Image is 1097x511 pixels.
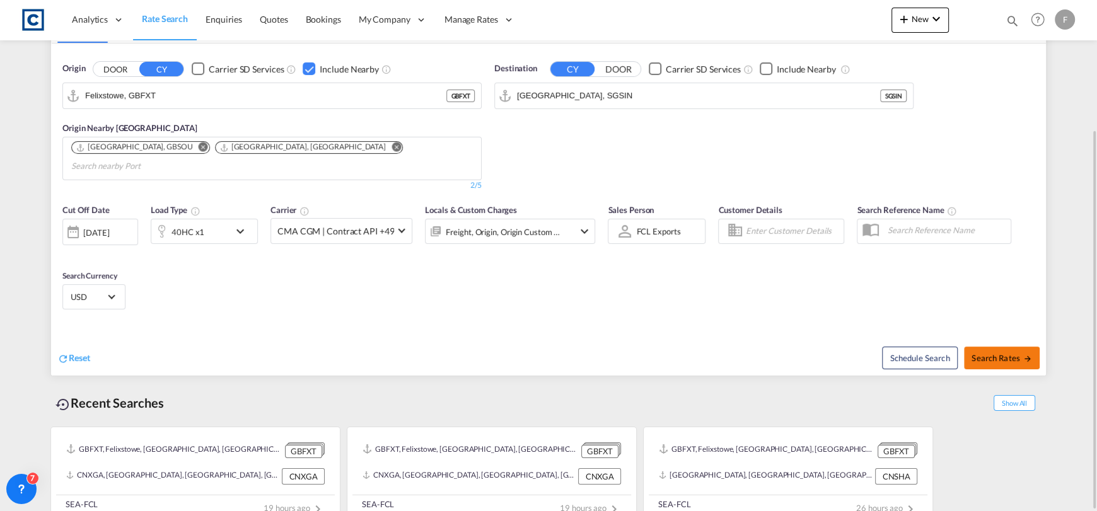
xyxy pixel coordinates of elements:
span: Cut Off Date [62,205,110,215]
md-icon: icon-magnify [1006,14,1019,28]
div: GBFXT [878,445,915,458]
input: Search nearby Port [71,156,191,176]
span: Rate Search [142,13,188,24]
div: icon-magnify [1006,14,1019,33]
div: CNXGA [282,468,325,485]
button: CY [550,62,595,76]
div: 2/5 [470,180,482,191]
md-input-container: Singapore, SGSIN [495,83,913,108]
span: Load Type [151,205,200,215]
button: Note: By default Schedule search will only considerorigin ports, destination ports and cut off da... [882,347,958,369]
md-checkbox: Checkbox No Ink [192,62,284,76]
span: Customer Details [718,205,782,215]
md-icon: icon-chevron-down [576,224,591,239]
md-icon: icon-chevron-down [233,224,254,239]
div: Origin DOOR CY Checkbox No InkUnchecked: Search for CY (Container Yard) services for all selected... [51,43,1046,376]
md-icon: icon-information-outline [190,206,200,216]
div: London Gateway Port, GBLGP [219,142,386,152]
md-icon: Unchecked: Ignores neighbouring ports when fetching rates.Checked : Includes neighbouring ports w... [381,64,392,74]
md-select: Select Currency: $ USDUnited States Dollar [69,287,119,306]
div: F [1055,9,1075,30]
span: USD [71,291,106,302]
button: Remove [190,142,209,154]
span: Locals & Custom Charges [425,205,517,215]
md-select: Sales Person: FCL Exports [635,222,682,240]
md-icon: Unchecked: Search for CY (Container Yard) services for all selected carriers.Checked : Search for... [743,64,753,74]
span: Help [1027,9,1048,30]
button: DOOR [93,62,137,76]
button: DOOR [596,62,641,76]
div: Include Nearby [777,63,836,76]
div: GBFXT, Felixstowe, United Kingdom, GB & Ireland, Europe [659,442,874,458]
span: Quotes [260,14,287,25]
span: CMA CGM | Contract API +49 [277,225,394,238]
md-icon: Unchecked: Search for CY (Container Yard) services for all selected carriers.Checked : Search for... [286,64,296,74]
div: Press delete to remove this chip. [76,142,195,152]
div: GBFXT, Felixstowe, United Kingdom, GB & Ireland, Europe [363,442,578,458]
span: Search Reference Name [857,205,957,215]
input: Search by Port [85,86,446,105]
span: Search Currency [62,271,117,280]
md-icon: The selected Trucker/Carrierwill be displayed in the rate results If the rates are from another f... [299,206,310,216]
button: Search Ratesicon-arrow-right [964,347,1040,369]
button: icon-plus 400-fgNewicon-chevron-down [891,8,949,33]
span: Destination [494,62,537,75]
span: Analytics [72,13,108,26]
md-icon: icon-refresh [57,353,69,364]
span: Enquiries [206,14,242,25]
div: Help [1027,9,1055,32]
div: Freight Origin Origin Custom Factory Stuffingicon-chevron-down [425,219,595,244]
md-checkbox: Checkbox No Ink [760,62,836,76]
div: CNXGA, Xingang, China, Greater China & Far East Asia, Asia Pacific [66,468,279,485]
md-icon: icon-backup-restore [55,397,71,412]
div: [DATE] [62,219,138,245]
div: Include Nearby [320,63,379,76]
div: CNSHA, Shanghai, China, Greater China & Far East Asia, Asia Pacific [659,468,872,485]
md-input-container: Felixstowe, GBFXT [63,83,481,108]
div: GBFXT [446,89,475,102]
span: Origin Nearby [GEOGRAPHIC_DATA] [62,123,197,133]
div: Southampton, GBSOU [76,142,193,152]
input: Enter Customer Details [745,222,840,241]
span: My Company [359,13,410,26]
span: Carrier [270,205,310,215]
md-checkbox: Checkbox No Ink [649,62,741,76]
div: SEA-FCL [362,498,394,510]
span: Origin [62,62,85,75]
md-datepicker: Select [62,243,72,260]
div: SEA-FCL [66,498,98,510]
div: 40HC x1icon-chevron-down [151,219,258,244]
md-icon: icon-arrow-right [1023,354,1032,363]
span: Search Rates [972,353,1032,363]
div: CNXGA [578,468,621,485]
div: 40HC x1 [171,223,204,241]
div: Press delete to remove this chip. [219,142,388,152]
div: Carrier SD Services [209,63,284,76]
md-icon: Unchecked: Ignores neighbouring ports when fetching rates.Checked : Includes neighbouring ports w... [840,64,850,74]
md-icon: Your search will be saved by the below given name [947,206,957,216]
div: CNSHA [875,468,917,485]
div: GBFXT [285,445,322,458]
span: Manage Rates [444,13,498,26]
span: Reset [69,352,90,363]
div: [DATE] [83,227,109,238]
div: CNXGA, Xingang, China, Greater China & Far East Asia, Asia Pacific [363,468,575,485]
span: New [897,14,944,24]
div: SGSIN [880,89,907,102]
div: SEA-FCL [658,498,714,510]
md-icon: icon-chevron-down [929,11,944,26]
div: GBFXT, Felixstowe, United Kingdom, GB & Ireland, Europe [66,442,282,458]
button: Remove [383,142,402,154]
span: Bookings [306,14,341,25]
div: Freight Origin Origin Custom Factory Stuffing [446,223,560,241]
input: Search by Port [517,86,880,105]
button: CY [139,62,183,76]
div: icon-refreshReset [57,352,90,365]
input: Search Reference Name [881,221,1011,239]
md-chips-wrap: Chips container. Use arrow keys to select chips. [69,137,475,176]
div: Recent Searches [50,389,169,417]
div: GBFXT [581,445,618,458]
span: Sales Person [608,205,654,215]
span: Show All [994,395,1035,411]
